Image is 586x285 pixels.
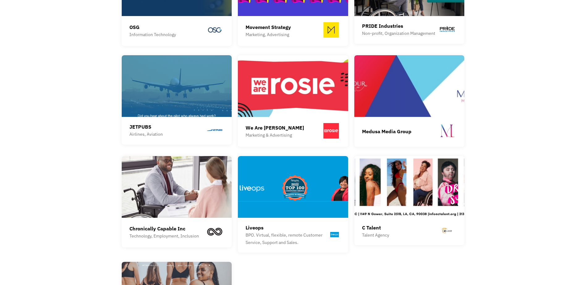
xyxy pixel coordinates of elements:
div: Movement Strategy [246,23,291,31]
div: Non-profit, Organization Management [362,30,435,37]
div: Talent Agency [362,231,389,239]
a: Chronically Capable IncTechnology, Employment, Inclusion [122,156,232,248]
div: JETPUBS [129,123,163,130]
a: LiveopsBPO. Virtual, flexible, remote Customer Service, Support and Sales. [238,156,348,253]
a: JETPUBSAirlines, Aviation [122,55,232,145]
a: We Are [PERSON_NAME]Marketing & Advertising [238,55,348,147]
div: Technology, Employment, Inclusion [129,232,199,240]
div: Information Technology [129,31,176,38]
div: BPO. Virtual, flexible, remote Customer Service, Support and Sales. [246,231,329,246]
div: Liveops [246,224,329,231]
div: Airlines, Aviation [129,130,163,138]
div: PRIDE Industries [362,22,435,30]
div: Marketing, Advertising [246,31,291,38]
div: Medusa Media Group [362,128,411,135]
div: Marketing & Advertising [246,131,304,139]
div: Chronically Capable Inc [129,225,199,232]
div: OSG [129,23,176,31]
div: We Are [PERSON_NAME] [246,124,304,131]
div: C Talent [362,224,389,231]
a: Medusa Media Group [354,55,465,147]
a: C TalentTalent Agency [354,156,465,246]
